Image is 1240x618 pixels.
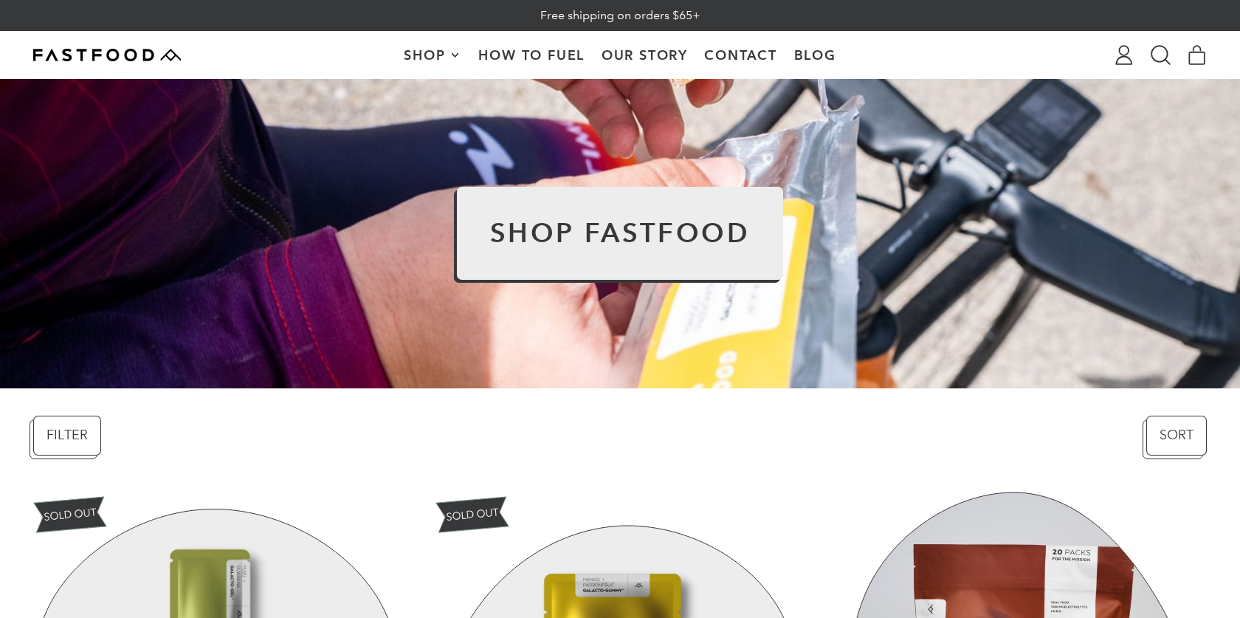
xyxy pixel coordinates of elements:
a: Our Story [593,32,697,78]
span: Shop [404,49,449,62]
img: Fastfood [33,49,181,61]
h2: SHOP FASTFOOD [490,220,751,247]
a: Contact [696,32,785,78]
a: Blog [785,32,844,78]
a: How To Fuel [470,32,593,78]
button: Filter [33,416,101,456]
button: Sort [1146,416,1207,456]
button: Shop [396,32,470,78]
